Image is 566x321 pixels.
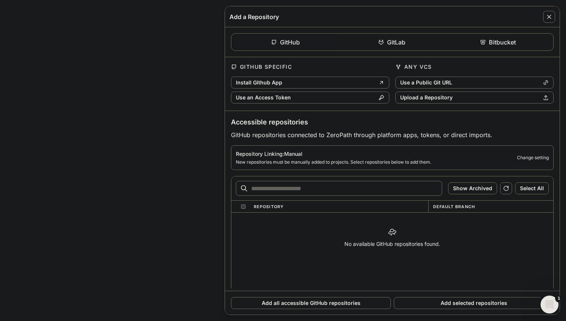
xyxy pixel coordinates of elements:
[231,130,554,139] p: GitHub repositories connected to ZeroPath through platform apps, tokens, or direct imports.
[231,297,391,309] button: Add all accessible GitHub repositories
[517,155,549,161] a: Change setting
[339,35,445,49] button: GitLab
[404,63,432,71] h4: Any VCS
[428,201,547,212] div: Default Branch
[515,182,549,194] button: Select All
[236,150,512,158] p: Repository Linking: Manual
[395,92,554,104] button: Upload a Repository
[445,35,552,49] button: Bitbucket
[249,201,428,212] div: Repository
[240,63,292,71] h4: GitHub Specific
[231,92,389,104] button: Use an Access Token
[395,77,554,89] button: Use a Public Git URL
[229,12,279,21] h3: Add a Repository
[233,35,339,49] button: GitHub
[541,296,559,314] iframe: Intercom live chat
[236,159,512,165] p: New repositories must be manually added to projects. Select repositories below to add them.
[394,297,554,309] button: Add selected repositories
[231,213,553,263] div: No available GitHub repositories found.
[231,77,389,89] button: Install Github App
[231,117,554,127] h3: Accessible repositories
[448,182,497,194] button: Show Archived
[556,296,562,302] span: 1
